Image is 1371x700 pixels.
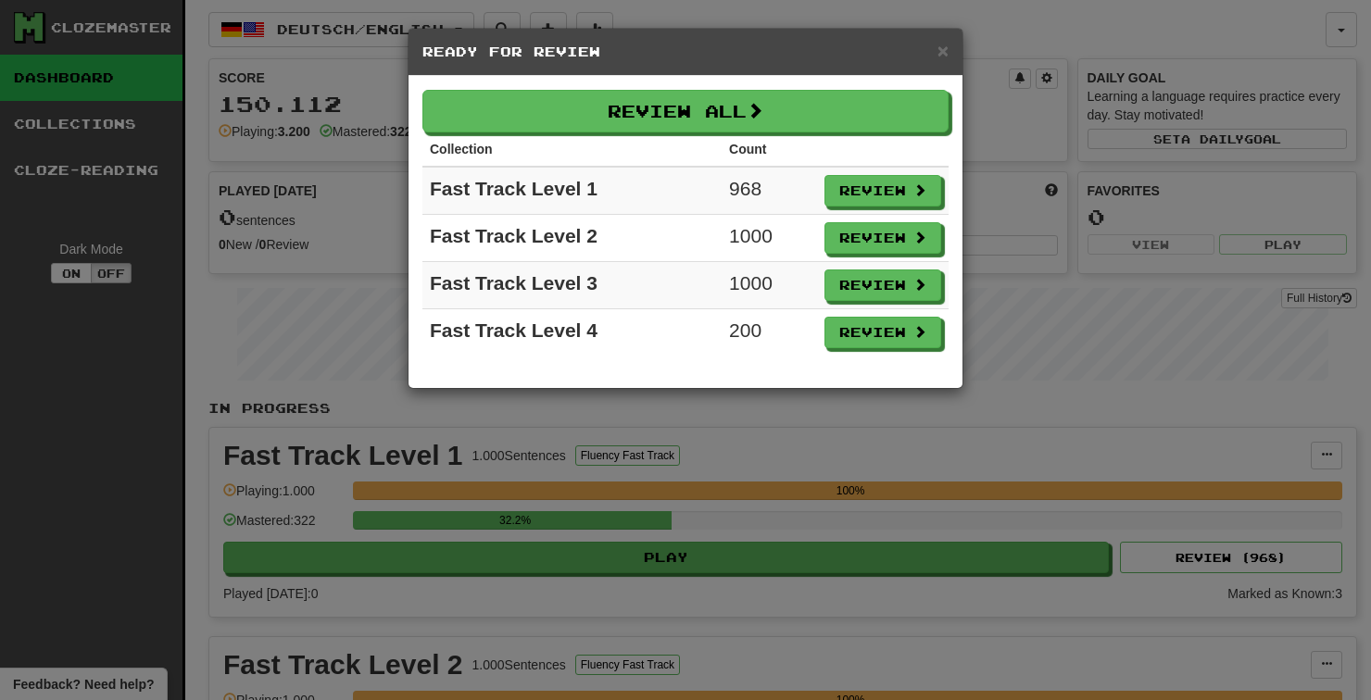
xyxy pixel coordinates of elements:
[422,90,949,132] button: Review All
[824,175,941,206] button: Review
[722,167,817,215] td: 968
[422,215,722,262] td: Fast Track Level 2
[422,167,722,215] td: Fast Track Level 1
[937,41,949,60] button: Close
[824,222,941,254] button: Review
[824,317,941,348] button: Review
[422,262,722,309] td: Fast Track Level 3
[722,132,817,167] th: Count
[722,309,817,356] td: 200
[937,40,949,61] span: ×
[824,269,941,301] button: Review
[422,309,722,356] td: Fast Track Level 4
[422,132,722,167] th: Collection
[722,262,817,309] td: 1000
[722,215,817,262] td: 1000
[422,43,949,61] h5: Ready for Review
